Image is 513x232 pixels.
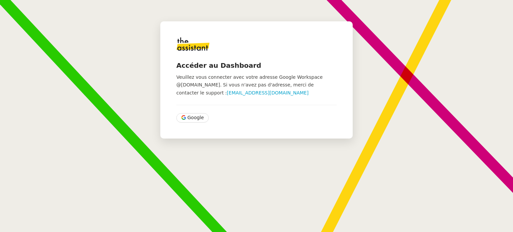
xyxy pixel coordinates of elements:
img: logo [176,37,210,51]
h4: Accéder au Dashboard [176,61,337,70]
span: Google [187,114,204,122]
button: Google [176,113,209,123]
span: Veuillez vous connecter avec votre adresse Google Workspace @[DOMAIN_NAME]. Si vous n'avez pas d'... [176,74,323,95]
a: [EMAIL_ADDRESS][DOMAIN_NAME] [227,90,309,95]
